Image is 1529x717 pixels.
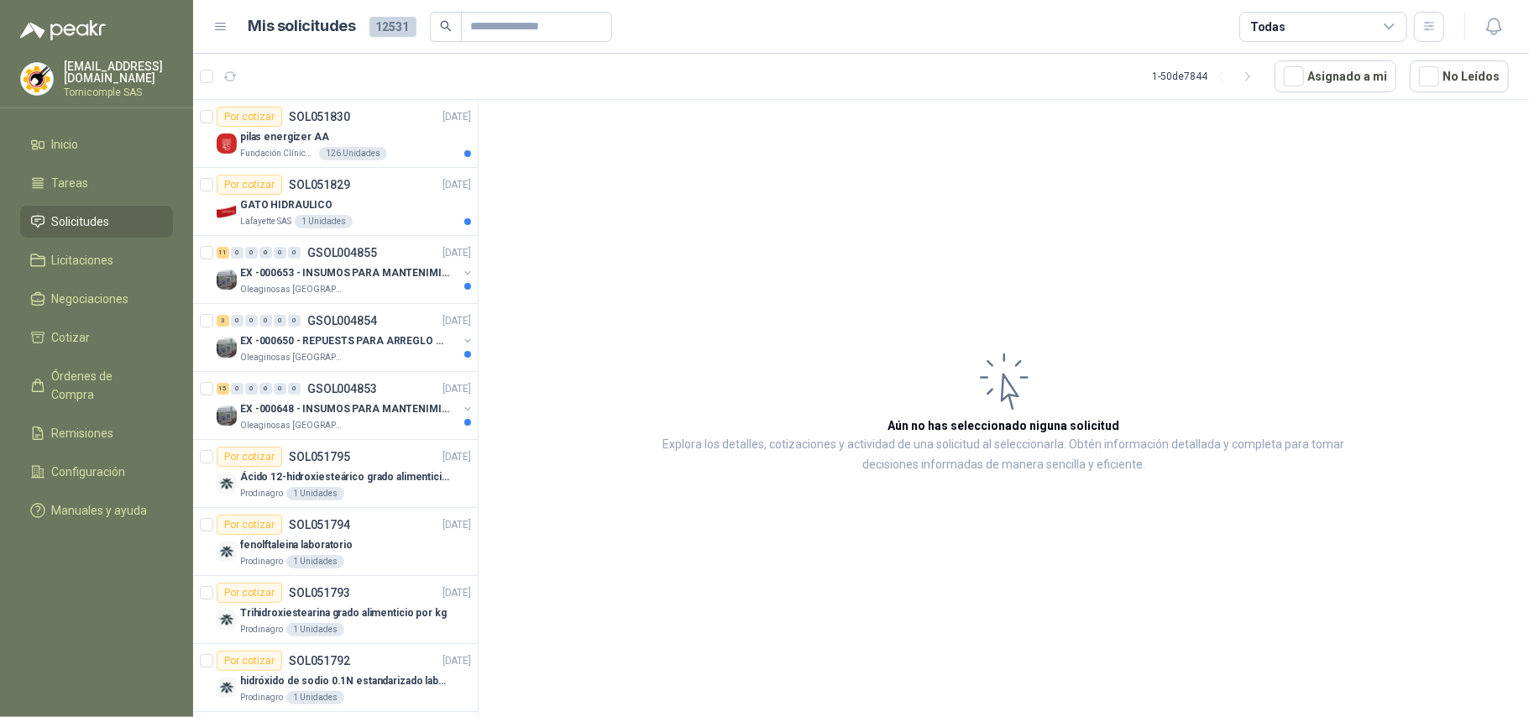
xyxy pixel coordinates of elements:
span: Negociaciones [52,290,129,308]
p: [DATE] [442,449,471,465]
p: [DATE] [442,585,471,601]
p: hidróxido de sodio 0.1N estandarizado laboratorio [240,673,449,689]
p: Oleaginosas [GEOGRAPHIC_DATA][PERSON_NAME] [240,419,346,432]
div: 0 [245,383,258,395]
div: 0 [231,315,243,327]
div: Por cotizar [217,583,282,603]
a: Por cotizarSOL051794[DATE] Company Logofenolftaleina laboratorioProdinagro1 Unidades [193,508,478,576]
a: Negociaciones [20,283,173,315]
div: 0 [288,247,301,259]
a: 11 0 0 0 0 0 GSOL004855[DATE] Company LogoEX -000653 - INSUMOS PARA MANTENIMIENTO A CADENASOleagi... [217,243,474,296]
p: [EMAIL_ADDRESS][DOMAIN_NAME] [64,60,173,84]
a: Cotizar [20,322,173,353]
div: 1 - 50 de 7844 [1152,63,1261,90]
p: SOL051794 [289,519,350,531]
p: [DATE] [442,177,471,193]
div: Por cotizar [217,107,282,127]
img: Company Logo [21,63,53,95]
p: Ácido 12-hidroxiesteárico grado alimenticio por kg [240,469,449,485]
a: Inicio [20,128,173,160]
p: SOL051829 [289,179,350,191]
div: 11 [217,247,229,259]
button: Asignado a mi [1275,60,1396,92]
p: [DATE] [442,653,471,669]
img: Company Logo [217,678,237,698]
p: GSOL004854 [307,315,377,327]
div: 0 [245,315,258,327]
p: [DATE] [442,381,471,397]
a: Por cotizarSOL051795[DATE] Company LogoÁcido 12-hidroxiesteárico grado alimenticio por kgProdinag... [193,440,478,508]
a: Órdenes de Compra [20,360,173,411]
p: pilas energizer AA [240,129,329,145]
span: Inicio [52,135,79,154]
a: Remisiones [20,417,173,449]
a: Por cotizarSOL051792[DATE] Company Logohidróxido de sodio 0.1N estandarizado laboratorioProdinagr... [193,644,478,712]
p: Fundación Clínica Shaio [240,147,316,160]
a: Por cotizarSOL051793[DATE] Company LogoTrihidroxiestearina grado alimenticio por kgProdinagro1 Un... [193,576,478,644]
a: Por cotizarSOL051829[DATE] Company LogoGATO HIDRAULICOLafayette SAS1 Unidades [193,168,478,236]
p: Prodinagro [240,487,283,500]
p: EX -000648 - INSUMOS PARA MANTENIMIENITO MECANICO [240,401,449,417]
p: [DATE] [442,109,471,125]
div: 1 Unidades [295,215,353,228]
img: Company Logo [217,133,237,154]
p: SOL051830 [289,111,350,123]
div: 1 Unidades [286,555,344,568]
div: 1 Unidades [286,487,344,500]
div: Por cotizar [217,175,282,195]
span: Solicitudes [52,212,110,231]
div: 0 [231,383,243,395]
img: Company Logo [217,542,237,562]
p: Prodinagro [240,555,283,568]
img: Logo peakr [20,20,106,40]
img: Company Logo [217,338,237,358]
p: EX -000650 - REPUESTS PARA ARREGLO BOMBA DE PLANTA [240,333,449,349]
p: Prodinagro [240,623,283,636]
a: Configuración [20,456,173,488]
span: Remisiones [52,424,114,442]
img: Company Logo [217,201,237,222]
div: Por cotizar [217,651,282,671]
div: 0 [274,315,286,327]
div: Por cotizar [217,515,282,535]
p: SOL051793 [289,587,350,599]
button: No Leídos [1410,60,1509,92]
div: 0 [231,247,243,259]
img: Company Logo [217,610,237,630]
p: Prodinagro [240,691,283,704]
img: Company Logo [217,406,237,426]
h1: Mis solicitudes [249,14,356,39]
a: 3 0 0 0 0 0 GSOL004854[DATE] Company LogoEX -000650 - REPUESTS PARA ARREGLO BOMBA DE PLANTAOleagi... [217,311,474,364]
div: Por cotizar [217,447,282,467]
a: Manuales y ayuda [20,495,173,526]
a: Tareas [20,167,173,199]
span: Manuales y ayuda [52,501,148,520]
h3: Aún no has seleccionado niguna solicitud [888,416,1120,435]
a: 15 0 0 0 0 0 GSOL004853[DATE] Company LogoEX -000648 - INSUMOS PARA MANTENIMIENITO MECANICOOleagi... [217,379,474,432]
div: 0 [259,247,272,259]
p: Tornicomple SAS [64,87,173,97]
p: [DATE] [442,517,471,533]
p: Oleaginosas [GEOGRAPHIC_DATA][PERSON_NAME] [240,283,346,296]
a: Licitaciones [20,244,173,276]
p: Explora los detalles, cotizaciones y actividad de una solicitud al seleccionarla. Obtén informaci... [647,435,1361,475]
div: Todas [1250,18,1286,36]
div: 0 [274,247,286,259]
div: 0 [245,247,258,259]
div: 0 [274,383,286,395]
span: Licitaciones [52,251,114,270]
div: 0 [288,315,301,327]
img: Company Logo [217,270,237,290]
div: 1 Unidades [286,623,344,636]
div: 1 Unidades [286,691,344,704]
p: fenolftaleina laboratorio [240,537,353,553]
div: 126 Unidades [319,147,387,160]
div: 0 [259,315,272,327]
p: SOL051792 [289,655,350,667]
p: EX -000653 - INSUMOS PARA MANTENIMIENTO A CADENAS [240,265,449,281]
div: 0 [259,383,272,395]
p: GSOL004855 [307,247,377,259]
p: Oleaginosas [GEOGRAPHIC_DATA][PERSON_NAME] [240,351,346,364]
p: GSOL004853 [307,383,377,395]
a: Por cotizarSOL051830[DATE] Company Logopilas energizer AAFundación Clínica Shaio126 Unidades [193,100,478,168]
